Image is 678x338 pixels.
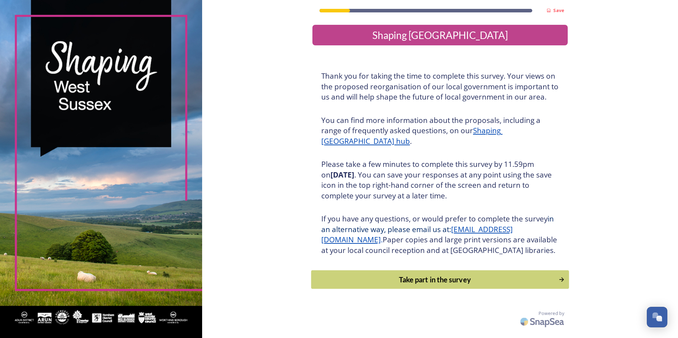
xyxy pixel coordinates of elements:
h3: Thank you for taking the time to complete this survey. Your views on the proposed reorganisation ... [321,71,559,102]
button: Open Chat [647,307,667,327]
span: Powered by [539,310,564,317]
a: [EMAIL_ADDRESS][DOMAIN_NAME] [321,224,513,245]
span: in an alternative way, please email us at: [321,214,556,234]
div: Shaping [GEOGRAPHIC_DATA] [315,28,565,43]
strong: Save [553,7,564,13]
span: . [381,235,383,244]
h3: If you have any questions, or would prefer to complete the survey Paper copies and large print ve... [321,214,559,255]
div: Take part in the survey [315,274,555,285]
h3: You can find more information about the proposals, including a range of frequently asked question... [321,115,559,147]
h3: Please take a few minutes to complete this survey by 11.59pm on . You can save your responses at ... [321,159,559,201]
a: Shaping [GEOGRAPHIC_DATA] hub [321,125,502,146]
img: SnapSea Logo [518,313,568,330]
button: Continue [311,270,569,289]
strong: [DATE] [330,170,354,180]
